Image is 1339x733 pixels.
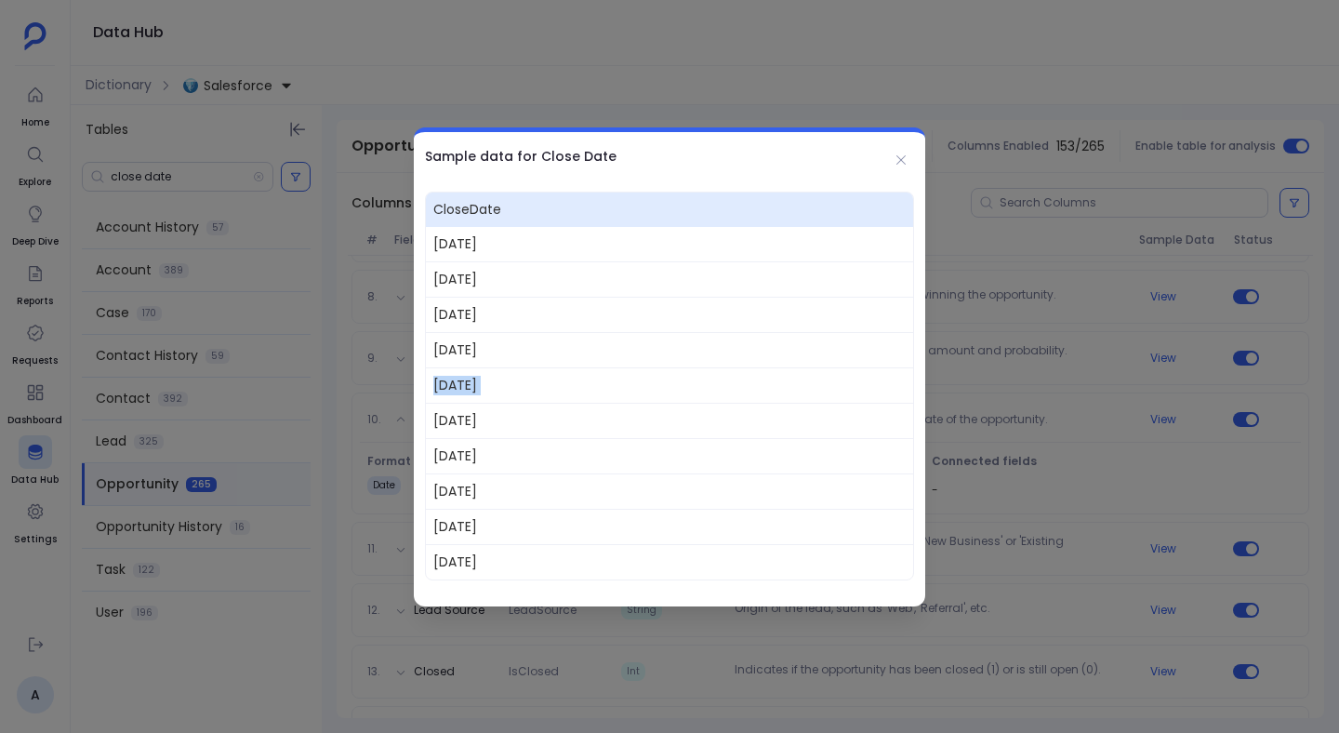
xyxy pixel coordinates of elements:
[426,297,913,332] span: [DATE]
[426,367,913,403] span: [DATE]
[426,227,913,261] span: [DATE]
[426,509,913,544] span: [DATE]
[426,332,913,367] span: [DATE]
[425,147,616,166] h2: Sample data for Close Date
[426,193,913,227] span: CloseDate
[426,473,913,509] span: [DATE]
[426,438,913,473] span: [DATE]
[426,403,913,438] span: [DATE]
[426,544,913,580] span: [DATE]
[426,261,913,297] span: [DATE]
